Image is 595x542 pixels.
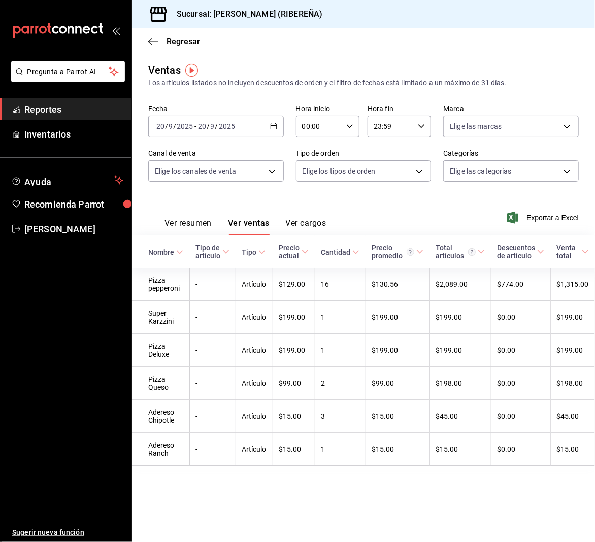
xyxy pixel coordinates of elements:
[112,26,120,35] button: open_drawer_menu
[429,400,491,433] td: $45.00
[273,268,315,301] td: $129.00
[429,268,491,301] td: $2,089.00
[315,334,366,367] td: 1
[148,106,284,113] label: Fecha
[165,122,168,130] span: /
[273,301,315,334] td: $199.00
[366,301,429,334] td: $199.00
[132,400,189,433] td: Adereso Chipotle
[236,433,273,466] td: Artículo
[550,433,595,466] td: $15.00
[236,334,273,367] td: Artículo
[189,334,236,367] td: -
[207,122,210,130] span: /
[24,127,123,141] span: Inventarios
[169,8,322,20] h3: Sucursal: [PERSON_NAME] (RIBEREÑA)
[132,433,189,466] td: Adereso Ranch
[24,174,110,186] span: Ayuda
[148,150,284,157] label: Canal de venta
[550,400,595,433] td: $45.00
[296,106,359,113] label: Hora inicio
[11,61,125,82] button: Pregunta a Parrot AI
[550,268,595,301] td: $1,315.00
[132,334,189,367] td: Pizza Deluxe
[497,244,535,260] div: Descuentos de artículo
[148,62,181,78] div: Ventas
[176,122,193,130] input: ----
[315,301,366,334] td: 1
[12,527,123,538] span: Sugerir nueva función
[450,166,512,176] span: Elige las categorías
[407,248,414,256] svg: Precio promedio = Total artículos / cantidad
[443,150,579,157] label: Categorías
[315,400,366,433] td: 3
[366,334,429,367] td: $199.00
[218,122,236,130] input: ----
[491,301,550,334] td: $0.00
[443,106,579,113] label: Marca
[303,166,376,176] span: Elige los tipos de orden
[429,367,491,400] td: $198.00
[189,301,236,334] td: -
[468,248,476,256] svg: El total artículos considera cambios de precios en los artículos así como costos adicionales por ...
[450,121,502,131] span: Elige las marcas
[315,268,366,301] td: 16
[132,301,189,334] td: Super Karzzini
[491,433,550,466] td: $0.00
[368,106,431,113] label: Hora fin
[491,400,550,433] td: $0.00
[491,268,550,301] td: $774.00
[429,433,491,466] td: $15.00
[366,400,429,433] td: $15.00
[315,433,366,466] td: 1
[372,244,423,260] span: Precio promedio
[155,166,236,176] span: Elige los canales de venta
[366,367,429,400] td: $99.00
[148,248,183,256] span: Nombre
[550,367,595,400] td: $198.00
[189,268,236,301] td: -
[189,433,236,466] td: -
[148,37,200,46] button: Regresar
[236,400,273,433] td: Artículo
[27,66,109,77] span: Pregunta a Parrot AI
[24,222,123,236] span: [PERSON_NAME]
[164,218,326,235] div: navigation tabs
[236,367,273,400] td: Artículo
[148,248,174,256] div: Nombre
[315,367,366,400] td: 2
[215,122,218,130] span: /
[321,248,350,256] div: Cantidad
[366,268,429,301] td: $130.56
[550,334,595,367] td: $199.00
[286,218,326,235] button: Ver cargos
[189,400,236,433] td: -
[195,244,229,260] span: Tipo de artículo
[273,433,315,466] td: $15.00
[436,244,476,260] div: Total artículos
[236,301,273,334] td: Artículo
[550,301,595,334] td: $199.00
[497,244,544,260] span: Descuentos de artículo
[189,367,236,400] td: -
[372,244,414,260] div: Precio promedio
[168,122,173,130] input: --
[195,244,220,260] div: Tipo de artículo
[194,122,196,130] span: -
[273,334,315,367] td: $199.00
[148,78,579,88] div: Los artículos listados no incluyen descuentos de orden y el filtro de fechas está limitado a un m...
[173,122,176,130] span: /
[197,122,207,130] input: --
[24,103,123,116] span: Reportes
[366,433,429,466] td: $15.00
[273,367,315,400] td: $99.00
[279,244,309,260] span: Precio actual
[242,248,256,256] div: Tipo
[156,122,165,130] input: --
[429,301,491,334] td: $199.00
[228,218,270,235] button: Ver ventas
[491,334,550,367] td: $0.00
[185,64,198,77] button: Tooltip marker
[429,334,491,367] td: $199.00
[491,367,550,400] td: $0.00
